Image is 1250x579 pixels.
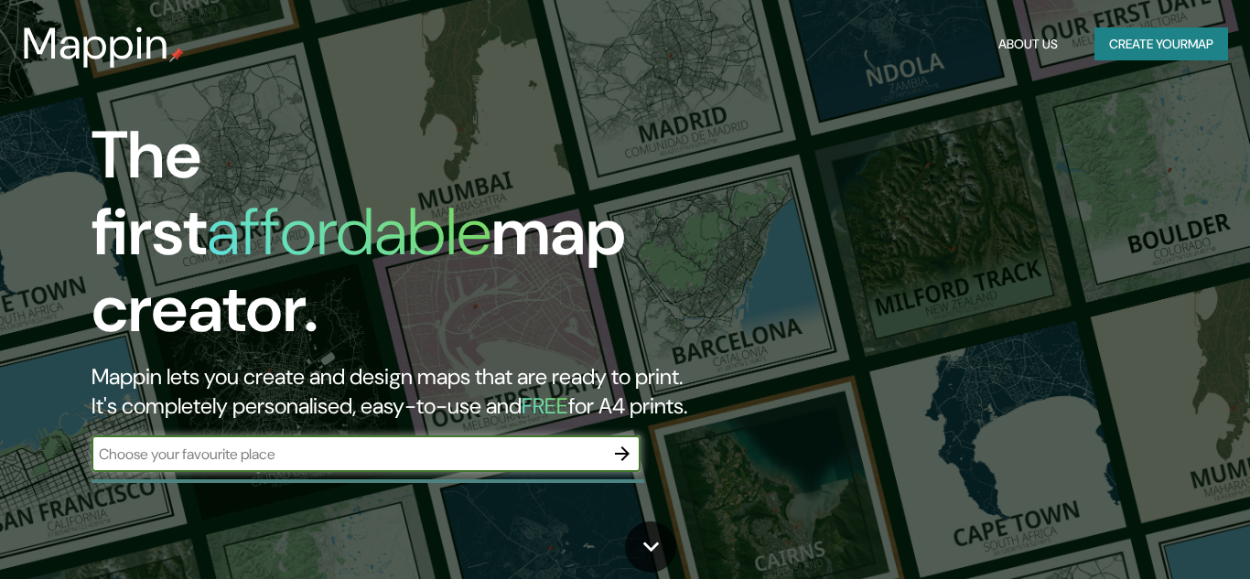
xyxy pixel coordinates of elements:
[207,189,491,274] h1: affordable
[522,391,568,420] h5: FREE
[92,444,604,465] input: Choose your favourite place
[169,48,184,62] img: mappin-pin
[991,27,1065,61] button: About Us
[22,18,169,70] h3: Mappin
[1094,27,1228,61] button: Create yourmap
[92,117,717,362] h1: The first map creator.
[92,362,717,421] h2: Mappin lets you create and design maps that are ready to print. It's completely personalised, eas...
